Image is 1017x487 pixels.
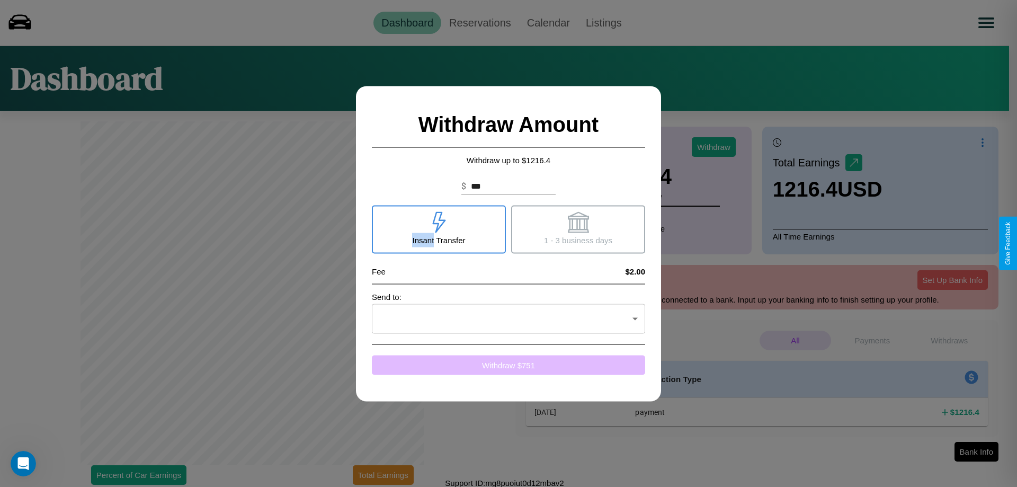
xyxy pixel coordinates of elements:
[1004,222,1012,265] div: Give Feedback
[372,153,645,167] p: Withdraw up to $ 1216.4
[625,267,645,276] h4: $2.00
[461,180,466,192] p: $
[372,102,645,147] h2: Withdraw Amount
[372,355,645,375] button: Withdraw $751
[412,233,465,247] p: Insant Transfer
[372,264,386,278] p: Fee
[372,289,645,304] p: Send to:
[544,233,612,247] p: 1 - 3 business days
[11,451,36,476] iframe: Intercom live chat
